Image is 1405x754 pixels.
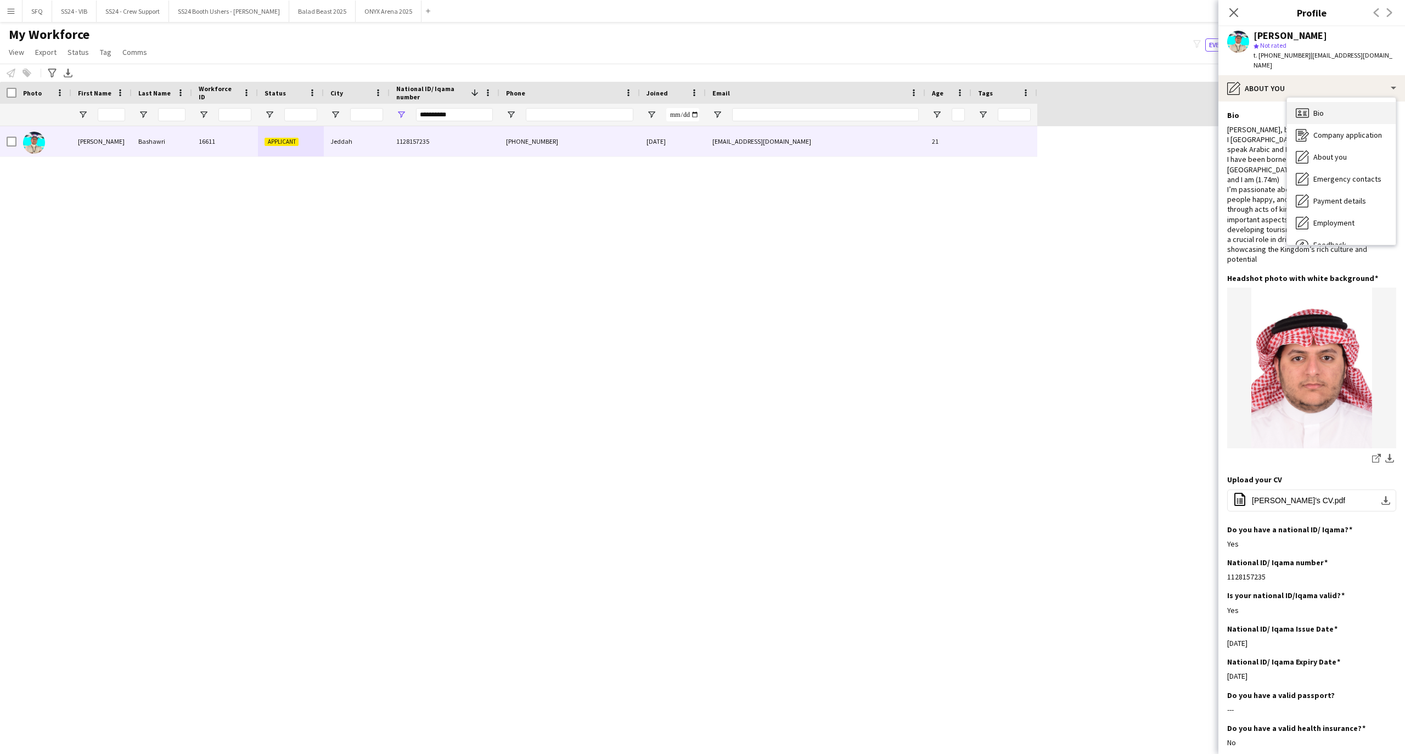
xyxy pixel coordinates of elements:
button: Open Filter Menu [138,110,148,120]
div: [DATE] [1227,638,1396,648]
div: About you [1287,146,1396,168]
div: Yes [1227,539,1396,549]
div: [PHONE_NUMBER] [499,126,640,156]
app-action-btn: Advanced filters [46,66,59,80]
div: [DATE] [1227,671,1396,681]
div: Emergency contacts [1287,168,1396,190]
span: About you [1313,152,1347,162]
h3: Headshot photo with white background [1227,273,1378,283]
input: First Name Filter Input [98,108,125,121]
div: [PERSON_NAME], born on [DEMOGRAPHIC_DATA] I [GEOGRAPHIC_DATA][DEMOGRAPHIC_DATA] and I speak Arabi... [1227,125,1396,265]
button: Balad Beast 2025 [289,1,356,22]
input: Email Filter Input [732,108,919,121]
div: Jeddah [324,126,390,156]
div: About you [1218,75,1405,102]
h3: Do you have a national ID/ Iqama? [1227,525,1352,534]
span: Emergency contacts [1313,174,1381,184]
a: View [4,45,29,59]
div: Bashawri [132,126,192,156]
h3: Is your national ID/Iqama valid? [1227,590,1345,600]
h3: National ID/ Iqama number [1227,558,1328,567]
h3: National ID/ Iqama Expiry Date [1227,657,1340,667]
h3: Profile [1218,5,1405,20]
span: t. [PHONE_NUMBER] [1254,51,1311,59]
span: City [330,89,343,97]
div: Company application [1287,124,1396,146]
button: ONYX Arena 2025 [356,1,421,22]
span: Bio [1313,108,1324,118]
div: Feedback [1287,234,1396,256]
span: Workforce ID [199,85,238,101]
input: City Filter Input [350,108,383,121]
h3: National ID/ Iqama Issue Date [1227,624,1337,634]
a: Export [31,45,61,59]
span: Comms [122,47,147,57]
input: National ID/ Iqama number Filter Input [416,108,493,121]
div: Payment details [1287,190,1396,212]
h3: Upload your CV [1227,475,1282,485]
a: Tag [95,45,116,59]
div: [PERSON_NAME] [1254,31,1327,41]
div: 1128157235 [1227,572,1396,582]
div: Yes [1227,605,1396,615]
button: Open Filter Menu [978,110,988,120]
h3: Do you have a valid health insurance? [1227,723,1365,733]
span: Tag [100,47,111,57]
button: Open Filter Menu [932,110,942,120]
input: Last Name Filter Input [158,108,186,121]
button: SS24 Booth Ushers - [PERSON_NAME] [169,1,289,22]
button: Open Filter Menu [647,110,656,120]
span: Status [68,47,89,57]
button: [PERSON_NAME]'s CV.pdf [1227,489,1396,511]
input: Tags Filter Input [998,108,1031,121]
span: Payment details [1313,196,1366,206]
app-action-btn: Export XLSX [61,66,75,80]
input: Age Filter Input [952,108,965,121]
h3: Do you have a valid passport? [1227,690,1335,700]
span: Applicant [265,138,299,146]
a: Comms [118,45,151,59]
button: SFQ [23,1,52,22]
span: [PERSON_NAME]'s CV.pdf [1252,496,1345,505]
span: Age [932,89,943,97]
div: Bio [1287,102,1396,124]
button: SS24 - VIB [52,1,97,22]
span: National ID/ Iqama number [396,85,467,101]
div: --- [1227,705,1396,714]
button: Open Filter Menu [199,110,209,120]
span: 1128157235 [396,137,429,145]
img: inbound5979570784749085203.jpg [1227,288,1396,448]
div: [PERSON_NAME] [71,126,132,156]
button: Everyone8,629 [1205,38,1260,52]
img: Abdulaziz Bashawri [23,132,45,154]
button: Open Filter Menu [396,110,406,120]
button: Open Filter Menu [78,110,88,120]
button: Open Filter Menu [265,110,274,120]
button: SS24 - Crew Support [97,1,169,22]
span: First Name [78,89,111,97]
input: Phone Filter Input [526,108,633,121]
button: Open Filter Menu [330,110,340,120]
span: Employment [1313,218,1355,228]
input: Workforce ID Filter Input [218,108,251,121]
span: View [9,47,24,57]
div: [EMAIL_ADDRESS][DOMAIN_NAME] [706,126,925,156]
span: Export [35,47,57,57]
span: Joined [647,89,668,97]
button: Open Filter Menu [712,110,722,120]
button: Open Filter Menu [506,110,516,120]
a: Status [63,45,93,59]
div: [DATE] [640,126,706,156]
span: Phone [506,89,525,97]
span: Feedback [1313,240,1346,250]
div: 21 [925,126,971,156]
span: Status [265,89,286,97]
div: No [1227,738,1396,747]
span: My Workforce [9,26,89,43]
h3: Bio [1227,110,1239,120]
span: Last Name [138,89,171,97]
span: Photo [23,89,42,97]
span: | [EMAIL_ADDRESS][DOMAIN_NAME] [1254,51,1392,69]
div: Employment [1287,212,1396,234]
div: 16611 [192,126,258,156]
